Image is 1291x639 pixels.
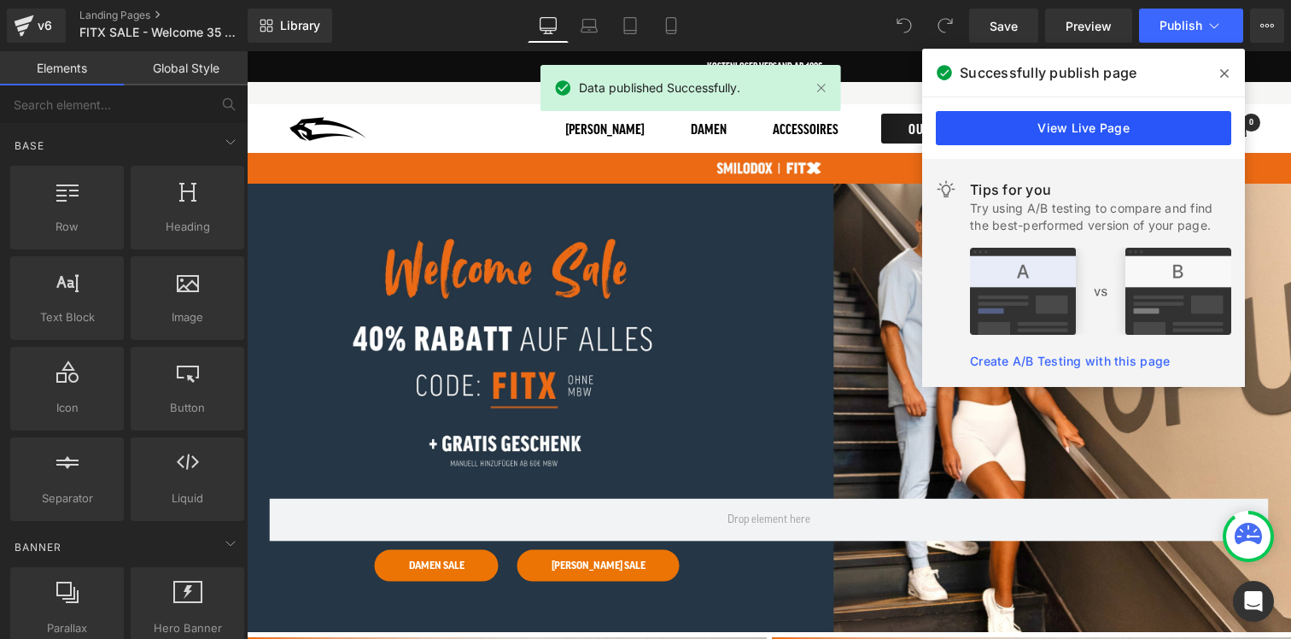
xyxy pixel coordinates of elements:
[305,509,399,519] span: [PERSON_NAME] SALE
[15,218,119,236] span: Row
[136,619,239,637] span: Hero Banner
[996,62,1014,80] cart-count: 0
[936,111,1231,145] a: View Live Page
[15,490,119,507] span: Separator
[1233,581,1274,622] div: Open Intercom Messenger
[34,15,55,37] div: v6
[441,56,483,98] a: Damen
[887,9,921,43] button: Undo
[876,70,891,85] a: Suche
[569,9,610,43] a: Laptop
[248,9,332,43] a: New Library
[15,308,119,326] span: Text Block
[610,9,651,43] a: Tablet
[79,9,276,22] a: Landing Pages
[936,179,956,200] img: light.svg
[1139,9,1243,43] button: Publish
[136,308,239,326] span: Image
[15,619,119,637] span: Parallax
[271,499,433,531] a: [PERSON_NAME] SALE
[990,17,1018,35] span: Save
[280,18,320,33] span: Library
[136,218,239,236] span: Heading
[984,69,1002,85] a: Warenkorb
[316,56,401,98] a: [PERSON_NAME]
[136,399,239,417] span: Button
[970,200,1231,234] div: Try using A/B testing to compare and find the best-performed version of your page.
[528,9,569,43] a: Desktop
[970,248,1231,335] img: tip.png
[579,79,740,97] span: Data published Successfully.
[651,9,692,43] a: Mobile
[1250,9,1284,43] button: More
[79,26,243,39] span: FITX SALE - Welcome 35 % Rabatt
[634,62,728,92] a: OUTLET
[970,179,1231,200] div: Tips for you
[960,62,1136,83] span: Successfully publish page
[912,70,927,85] a: Login
[460,6,575,25] p: Kostenloser Versand ab 100€
[136,490,239,507] span: Liquid
[128,499,252,531] a: DAMEN SALE
[13,138,46,154] span: Base
[1045,9,1132,43] a: Preview
[13,539,63,555] span: Banner
[7,9,66,43] a: v6
[1160,19,1202,32] span: Publish
[1066,17,1112,35] span: Preview
[124,51,248,85] a: Global Style
[162,509,218,519] span: DAMEN SALE
[523,56,594,98] a: Accessoires
[15,399,119,417] span: Icon
[970,354,1170,368] a: Create A/B Testing with this page
[928,9,962,43] button: Redo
